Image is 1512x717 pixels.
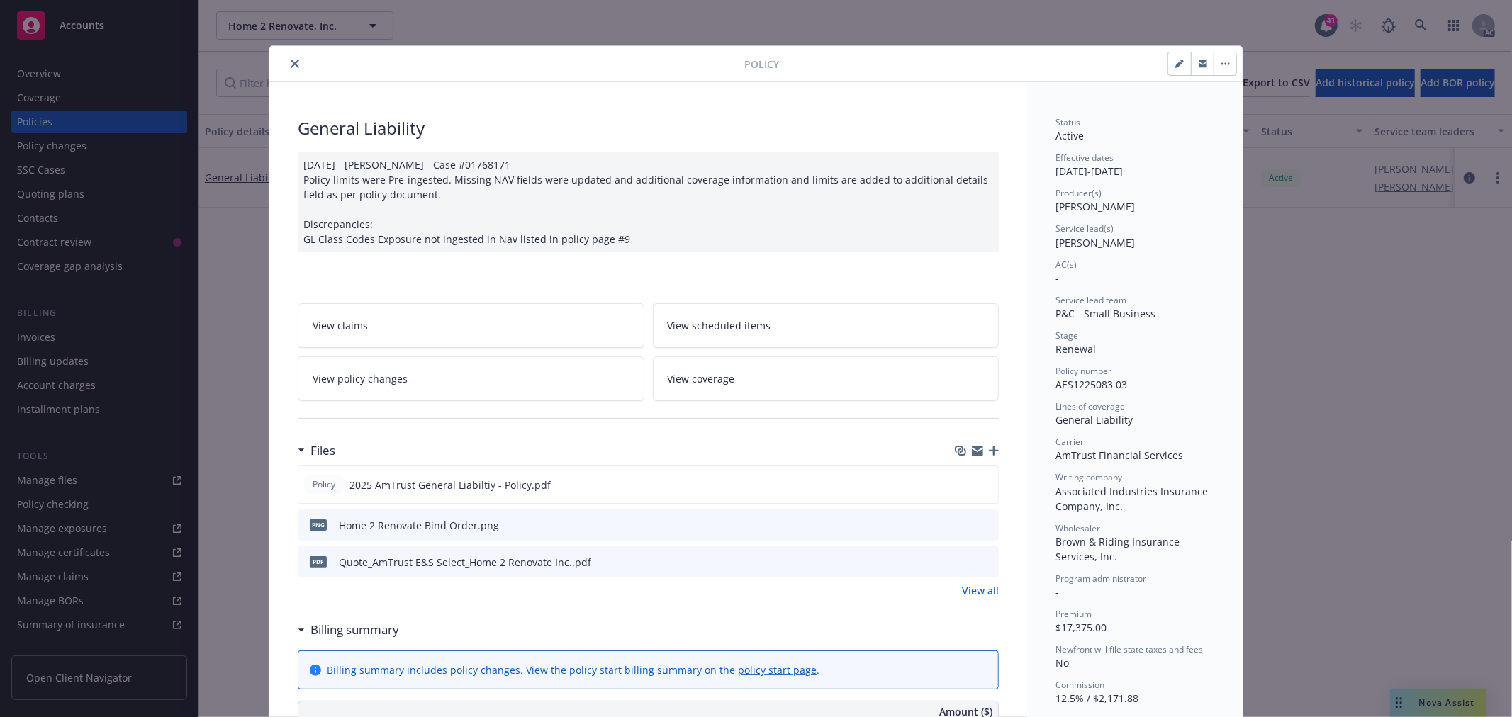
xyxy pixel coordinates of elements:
div: General Liability [298,116,999,140]
div: General Liability [1055,412,1214,427]
span: View claims [313,318,368,333]
button: close [286,55,303,72]
span: Wholesaler [1055,522,1100,534]
span: Policy [744,57,779,72]
div: Files [298,441,335,460]
span: Program administrator [1055,572,1146,585]
a: View coverage [653,356,999,401]
span: Brown & Riding Insurance Services, Inc. [1055,535,1182,563]
span: AES1225083 03 [1055,378,1127,391]
span: View policy changes [313,371,408,386]
button: download file [958,555,969,570]
button: preview file [980,555,993,570]
span: - [1055,585,1059,599]
div: Home 2 Renovate Bind Order.png [339,518,499,533]
span: png [310,519,327,530]
span: Renewal [1055,342,1096,356]
span: pdf [310,556,327,567]
span: [PERSON_NAME] [1055,200,1135,213]
div: Quote_AmTrust E&S Select_Home 2 Renovate Inc..pdf [339,555,591,570]
span: Commission [1055,679,1104,691]
span: 12.5% / $2,171.88 [1055,691,1138,705]
a: View policy changes [298,356,644,401]
span: Active [1055,129,1084,142]
button: download file [958,518,969,533]
button: download file [957,478,968,492]
span: View coverage [668,371,735,386]
span: Lines of coverage [1055,400,1125,412]
div: [DATE] - [PERSON_NAME] - Case #01768171 Policy limits were Pre-ingested. Missing NAV fields were ... [298,152,999,252]
h3: Billing summary [310,621,399,639]
span: Policy number [1055,365,1111,377]
button: preview file [980,478,992,492]
span: Premium [1055,608,1092,620]
span: Stage [1055,329,1078,341]
span: Service lead(s) [1055,222,1114,235]
a: View claims [298,303,644,348]
div: Billing summary [298,621,399,639]
span: No [1055,656,1069,670]
span: View scheduled items [668,318,771,333]
span: Service lead team [1055,294,1126,306]
h3: Files [310,441,335,460]
span: [PERSON_NAME] [1055,236,1135,249]
span: AC(s) [1055,259,1077,271]
div: [DATE] - [DATE] [1055,152,1214,179]
span: Newfront will file state taxes and fees [1055,643,1203,655]
span: Status [1055,116,1080,128]
span: Producer(s) [1055,187,1102,199]
span: P&C - Small Business [1055,307,1155,320]
span: AmTrust Financial Services [1055,448,1183,462]
span: Associated Industries Insurance Company, Inc. [1055,485,1211,513]
span: $17,375.00 [1055,621,1107,634]
span: Carrier [1055,436,1084,448]
span: - [1055,271,1059,285]
span: 2025 AmTrust General Liabiltiy - Policy.pdf [349,478,551,492]
a: View all [962,583,999,598]
div: Billing summary includes policy changes. View the policy start billing summary on the . [327,662,819,677]
span: Writing company [1055,471,1122,483]
button: preview file [980,518,993,533]
a: View scheduled items [653,303,999,348]
span: Policy [310,478,338,491]
span: Effective dates [1055,152,1114,164]
a: policy start page [738,663,817,677]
